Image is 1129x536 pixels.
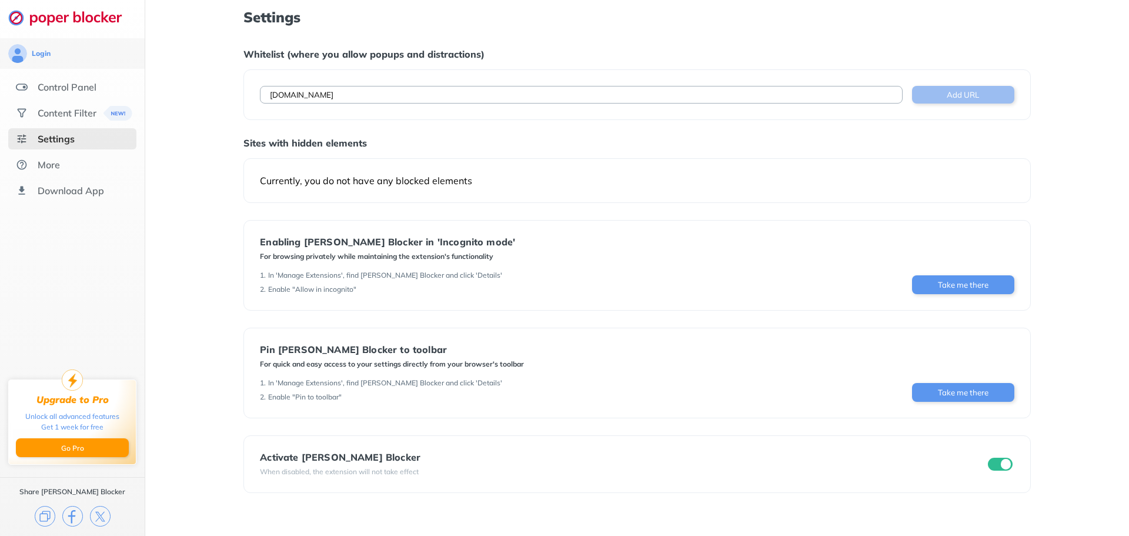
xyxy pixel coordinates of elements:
[243,48,1030,60] div: Whitelist (where you allow popups and distractions)
[268,392,342,402] div: Enable "Pin to toolbar"
[268,271,502,280] div: In 'Manage Extensions', find [PERSON_NAME] Blocker and click 'Details'
[260,467,420,477] div: When disabled, the extension will not take effect
[260,175,1014,187] div: Currently, you do not have any blocked elements
[38,81,96,93] div: Control Panel
[25,411,119,422] div: Unlock all advanced features
[38,107,96,119] div: Content Filter
[912,86,1014,104] button: Add URL
[912,383,1014,402] button: Take me there
[16,159,28,171] img: about.svg
[260,378,266,388] div: 1 .
[260,285,266,294] div: 2 .
[912,275,1014,294] button: Take me there
[32,49,51,58] div: Login
[36,394,109,405] div: Upgrade to Pro
[260,452,420,462] div: Activate [PERSON_NAME] Blocker
[62,369,83,391] img: upgrade-to-pro.svg
[260,344,524,355] div: Pin [PERSON_NAME] Blocker to toolbar
[8,9,135,26] img: logo-webpage.svg
[243,137,1030,149] div: Sites with hidden elements
[35,506,55,527] img: copy.svg
[268,285,356,294] div: Enable "Allow in incognito"
[16,185,28,197] img: download-app.svg
[243,9,1030,25] h1: Settings
[62,506,83,527] img: facebook.svg
[260,252,515,261] div: For browsing privately while maintaining the extension's functionality
[260,392,266,402] div: 2 .
[41,422,103,432] div: Get 1 week for free
[38,185,104,197] div: Download App
[103,106,132,121] img: menuBanner.svg
[260,237,515,247] div: Enabling [PERSON_NAME] Blocker in 'Incognito mode'
[90,506,111,527] img: x.svg
[8,44,27,63] img: avatar.svg
[268,378,502,388] div: In 'Manage Extensions', find [PERSON_NAME] Blocker and click 'Details'
[260,359,524,369] div: For quick and easy access to your settings directly from your browser's toolbar
[19,487,125,497] div: Share [PERSON_NAME] Blocker
[38,159,60,171] div: More
[260,86,902,104] input: Example: twitter.com
[16,133,28,145] img: settings-selected.svg
[16,438,129,457] button: Go Pro
[16,81,28,93] img: features.svg
[38,133,75,145] div: Settings
[16,107,28,119] img: social.svg
[260,271,266,280] div: 1 .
